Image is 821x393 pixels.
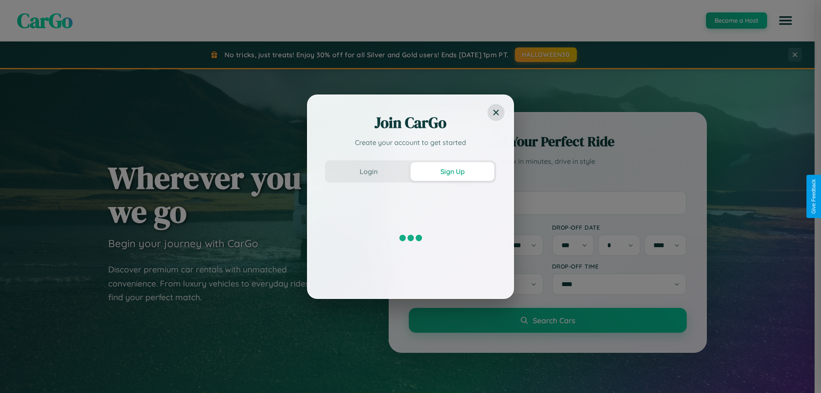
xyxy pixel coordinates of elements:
button: Login [327,162,410,181]
div: Give Feedback [811,179,817,214]
iframe: Intercom live chat [9,364,29,384]
button: Sign Up [410,162,494,181]
h2: Join CarGo [325,112,496,133]
p: Create your account to get started [325,137,496,148]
